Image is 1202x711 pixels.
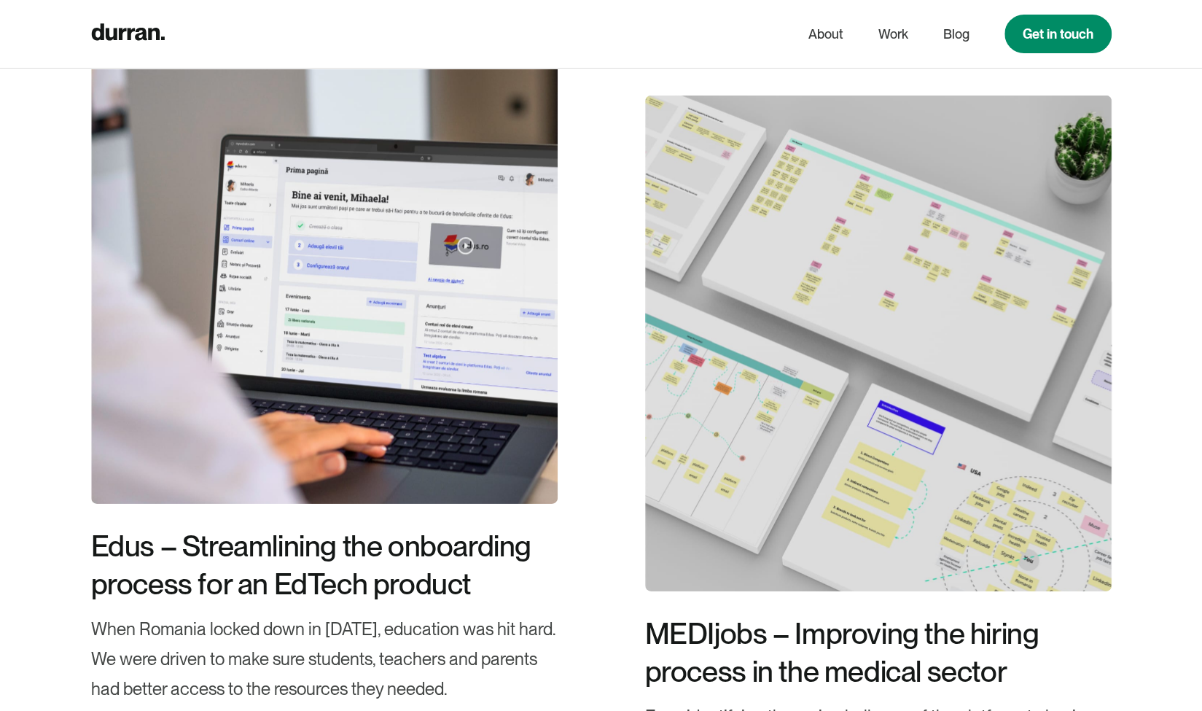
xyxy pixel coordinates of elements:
a: Work [878,20,908,48]
div: When Romania locked down in [DATE], education was hit hard. We were driven to make sure students,... [91,615,558,704]
a: Edus – Streamlining the onboarding process for an EdTech productWhen Romania locked down in [DATE... [91,8,558,704]
div: Edus – Streamlining the onboarding process for an EdTech product [91,527,558,603]
div: MEDIjobs – Improving the hiring process in the medical sector [645,615,1112,691]
a: Get in touch [1004,15,1112,53]
a: home [91,20,165,48]
a: About [808,20,843,48]
a: Blog [943,20,969,48]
